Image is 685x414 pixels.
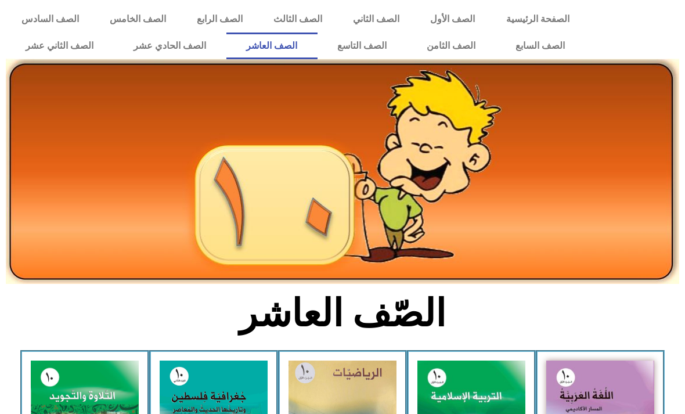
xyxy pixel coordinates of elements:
a: الصف الخامس [94,6,181,33]
a: الصف الثاني عشر [6,33,114,59]
a: الصف الثاني [338,6,415,33]
a: الصف السادس [6,6,94,33]
a: الصفحة الرئيسية [491,6,585,33]
a: الصف الثالث [258,6,337,33]
a: الصف الأول [415,6,491,33]
a: الصف الرابع [181,6,258,33]
a: الصف السابع [495,33,585,59]
a: الصف العاشر [226,33,318,59]
a: الصف التاسع [318,33,407,59]
a: الصف الثامن [406,33,495,59]
h2: الصّف العاشر [151,291,535,336]
a: الصف الحادي عشر [114,33,226,59]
